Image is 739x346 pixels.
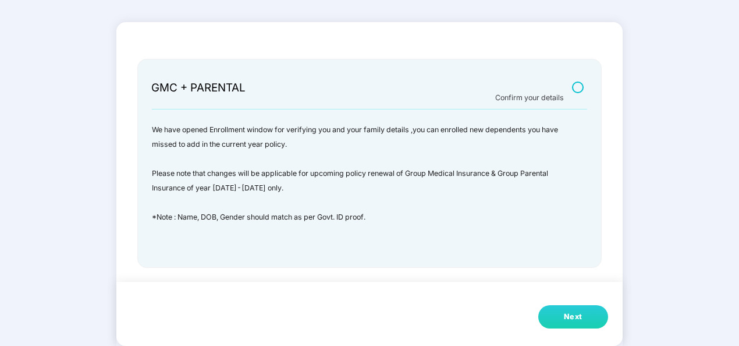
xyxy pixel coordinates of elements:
[538,305,608,329] button: Next
[152,125,558,149] span: We have opened Enrollment window for verifying you and your family details ,you can enrolled new ...
[564,311,582,323] div: Next
[152,213,365,221] span: *Note : Name, DOB, Gender should match as per Govt. ID proof.
[495,91,564,100] div: Confirm your details
[151,83,246,96] div: GMC + PARENTAL
[152,169,548,192] span: Please note that changes will be applicable for upcoming policy renewal of Group Medical Insuranc...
